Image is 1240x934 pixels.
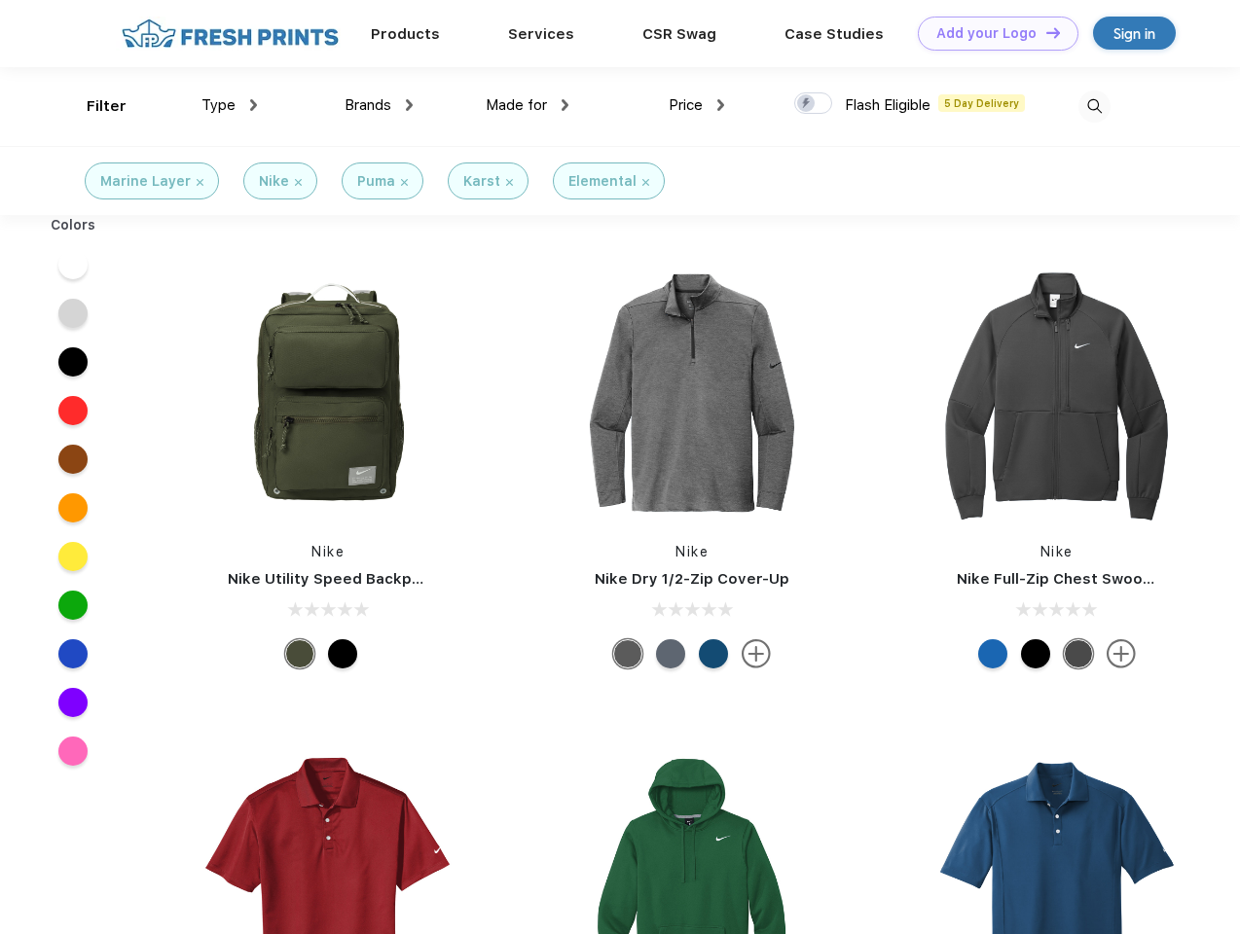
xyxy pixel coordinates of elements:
[87,95,127,118] div: Filter
[613,639,642,668] div: Black Heather
[311,544,345,559] a: Nike
[116,17,345,51] img: fo%20logo%202.webp
[742,639,771,668] img: more.svg
[401,179,408,186] img: filter_cancel.svg
[228,570,438,588] a: Nike Utility Speed Backpack
[568,171,637,192] div: Elemental
[100,171,191,192] div: Marine Layer
[328,639,357,668] div: Black
[36,215,111,235] div: Colors
[1046,27,1060,38] img: DT
[642,25,716,43] a: CSR Swag
[562,99,568,111] img: dropdown.png
[1064,639,1093,668] div: Anthracite
[250,99,257,111] img: dropdown.png
[563,264,821,522] img: func=resize&h=266
[506,179,513,186] img: filter_cancel.svg
[371,25,440,43] a: Products
[197,179,203,186] img: filter_cancel.svg
[1078,90,1111,123] img: desktop_search.svg
[938,94,1025,112] span: 5 Day Delivery
[656,639,685,668] div: Navy Heather
[1113,22,1155,45] div: Sign in
[201,96,236,114] span: Type
[936,25,1037,42] div: Add your Logo
[845,96,930,114] span: Flash Eligible
[642,179,649,186] img: filter_cancel.svg
[595,570,789,588] a: Nike Dry 1/2-Zip Cover-Up
[357,171,395,192] div: Puma
[669,96,703,114] span: Price
[345,96,391,114] span: Brands
[1040,544,1074,559] a: Nike
[1093,17,1176,50] a: Sign in
[259,171,289,192] div: Nike
[508,25,574,43] a: Services
[406,99,413,111] img: dropdown.png
[463,171,500,192] div: Karst
[928,264,1186,522] img: func=resize&h=266
[199,264,457,522] img: func=resize&h=266
[957,570,1216,588] a: Nike Full-Zip Chest Swoosh Jacket
[285,639,314,668] div: Cargo Khaki
[978,639,1007,668] div: Royal
[295,179,302,186] img: filter_cancel.svg
[486,96,547,114] span: Made for
[675,544,709,559] a: Nike
[699,639,728,668] div: Gym Blue
[1107,639,1136,668] img: more.svg
[717,99,724,111] img: dropdown.png
[1021,639,1050,668] div: Black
